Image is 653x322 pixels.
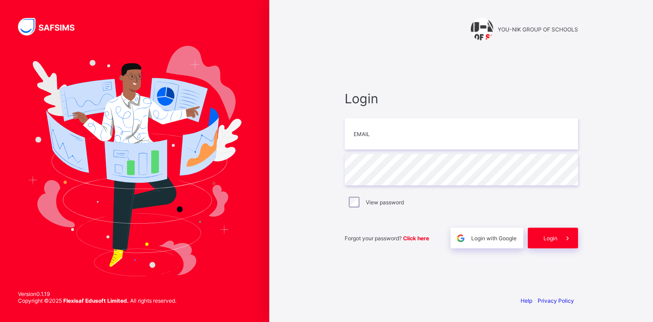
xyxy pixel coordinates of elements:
span: YOU-NIK GROUP OF SCHOOLS [498,26,578,33]
span: Copyright © 2025 All rights reserved. [18,297,176,304]
a: Privacy Policy [538,297,574,304]
span: Login [345,91,578,106]
label: View password [366,199,404,206]
span: Login with Google [471,235,517,242]
a: Click here [403,235,429,242]
a: Help [521,297,532,304]
img: google.396cfc9801f0270233282035f929180a.svg [456,233,466,243]
span: Login [543,235,557,242]
img: Hero Image [28,46,241,276]
strong: Flexisaf Edusoft Limited. [63,297,129,304]
img: SAFSIMS Logo [18,18,85,35]
span: Forgot your password? [345,235,429,242]
span: Version 0.1.19 [18,291,176,297]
